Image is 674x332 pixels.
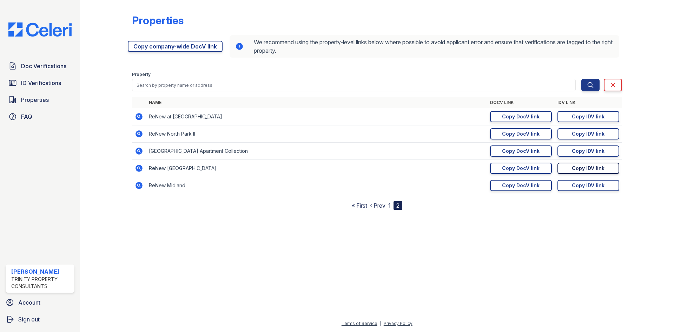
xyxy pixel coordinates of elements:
a: Copy IDV link [557,163,619,174]
a: FAQ [6,110,74,124]
span: FAQ [21,112,32,121]
a: « First [352,202,367,209]
a: Copy DocV link [490,128,552,139]
div: Copy IDV link [572,130,604,137]
a: Copy DocV link [490,180,552,191]
div: Copy DocV link [502,182,540,189]
div: Copy IDV link [572,148,604,155]
label: Property [132,72,151,77]
a: Terms of Service [342,321,377,326]
div: Copy DocV link [502,148,540,155]
input: Search by property name or address [132,79,576,91]
div: Trinity Property Consultants [11,276,72,290]
a: ID Verifications [6,76,74,90]
span: ID Verifications [21,79,61,87]
span: Doc Verifications [21,62,66,70]
a: ‹ Prev [370,202,385,209]
th: Name [146,97,487,108]
div: 2 [394,201,402,210]
div: Copy DocV link [502,165,540,172]
div: Copy IDV link [572,182,604,189]
a: Copy DocV link [490,163,552,174]
a: Doc Verifications [6,59,74,73]
div: Copy DocV link [502,130,540,137]
div: [PERSON_NAME] [11,267,72,276]
th: IDV Link [555,97,622,108]
a: Copy DocV link [490,111,552,122]
td: ReNew at [GEOGRAPHIC_DATA] [146,108,487,125]
td: ReNew Midland [146,177,487,194]
td: ReNew North Park II [146,125,487,143]
td: ReNew [GEOGRAPHIC_DATA] [146,160,487,177]
div: Copy DocV link [502,113,540,120]
a: Privacy Policy [384,321,412,326]
a: Properties [6,93,74,107]
span: Properties [21,96,49,104]
div: We recommend using the property-level links below where possible to avoid applicant error and ens... [230,35,619,58]
div: Copy IDV link [572,165,604,172]
span: Sign out [18,315,40,324]
a: Copy company-wide DocV link [128,41,223,52]
span: Account [18,298,40,307]
div: | [380,321,381,326]
a: Account [3,295,77,310]
a: Copy IDV link [557,128,619,139]
td: [GEOGRAPHIC_DATA] Apartment Collection [146,143,487,160]
th: DocV Link [487,97,555,108]
a: Copy IDV link [557,145,619,157]
a: Sign out [3,312,77,326]
a: 1 [388,202,391,209]
a: Copy IDV link [557,180,619,191]
div: Copy IDV link [572,113,604,120]
img: CE_Logo_Blue-a8612792a0a2168367f1c8372b55b34899dd931a85d93a1a3d3e32e68fde9ad4.png [3,22,77,37]
a: Copy DocV link [490,145,552,157]
div: Properties [132,14,184,27]
a: Copy IDV link [557,111,619,122]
